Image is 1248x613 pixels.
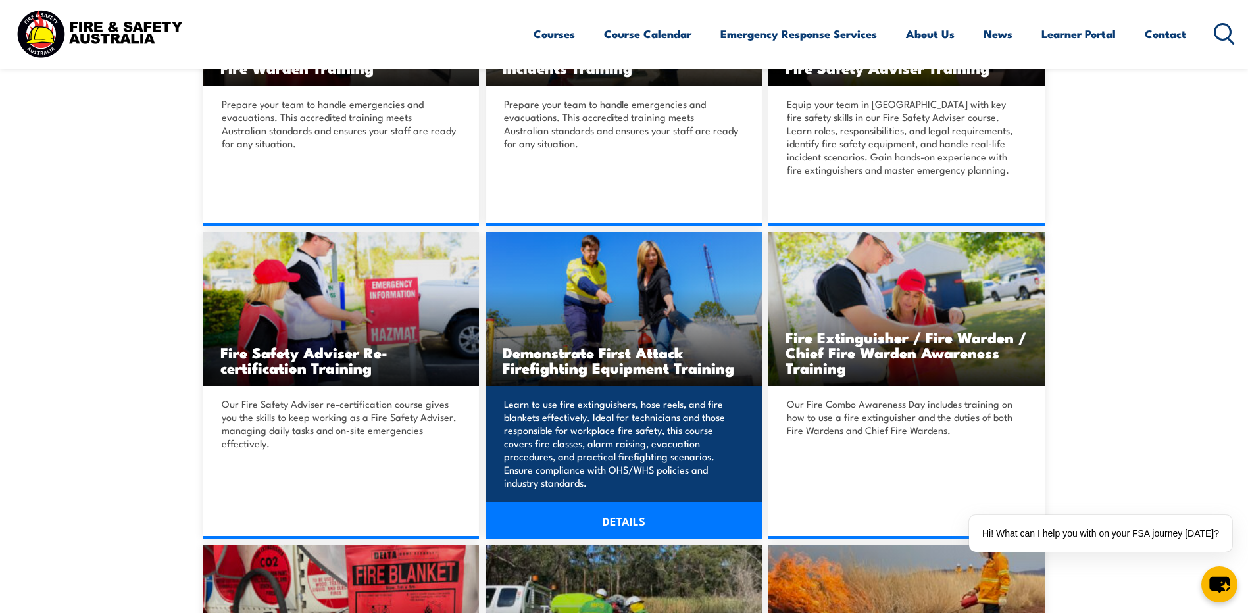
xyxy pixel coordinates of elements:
[768,232,1045,387] img: Fire Combo Awareness Day
[486,232,762,387] img: Demonstrate First Attack Firefighting Equipment
[604,16,691,51] a: Course Calendar
[504,397,739,489] p: Learn to use fire extinguishers, hose reels, and fire blankets effectively. Ideal for technicians...
[969,515,1232,552] div: Hi! What can I help you with on your FSA journey [DATE]?
[1145,16,1186,51] a: Contact
[787,97,1022,176] p: Equip your team in [GEOGRAPHIC_DATA] with key fire safety skills in our Fire Safety Adviser cours...
[534,16,575,51] a: Courses
[503,45,745,75] h3: Undertake First Response to Fire Incidents Training
[1041,16,1116,51] a: Learner Portal
[486,232,762,387] a: Demonstrate First Attack Firefighting Equipment Training
[906,16,955,51] a: About Us
[486,502,762,539] a: DETAILS
[222,397,457,450] p: Our Fire Safety Adviser re-certification course gives you the skills to keep working as a Fire Sa...
[768,232,1045,387] a: Fire Extinguisher / Fire Warden / Chief Fire Warden Awareness Training
[787,397,1022,437] p: Our Fire Combo Awareness Day includes training on how to use a fire extinguisher and the duties o...
[220,345,462,375] h3: Fire Safety Adviser Re-certification Training
[786,330,1028,375] h3: Fire Extinguisher / Fire Warden / Chief Fire Warden Awareness Training
[786,60,1028,75] h3: Fire Safety Adviser Training
[984,16,1012,51] a: News
[222,97,457,150] p: Prepare your team to handle emergencies and evacuations. This accredited training meets Australia...
[203,232,480,387] img: Fire Safety Advisor Re-certification
[503,345,745,375] h3: Demonstrate First Attack Firefighting Equipment Training
[1201,566,1237,602] button: chat-button
[220,60,462,75] h3: Fire Warden Training
[720,16,877,51] a: Emergency Response Services
[203,232,480,387] a: Fire Safety Adviser Re-certification Training
[504,97,739,150] p: Prepare your team to handle emergencies and evacuations. This accredited training meets Australia...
